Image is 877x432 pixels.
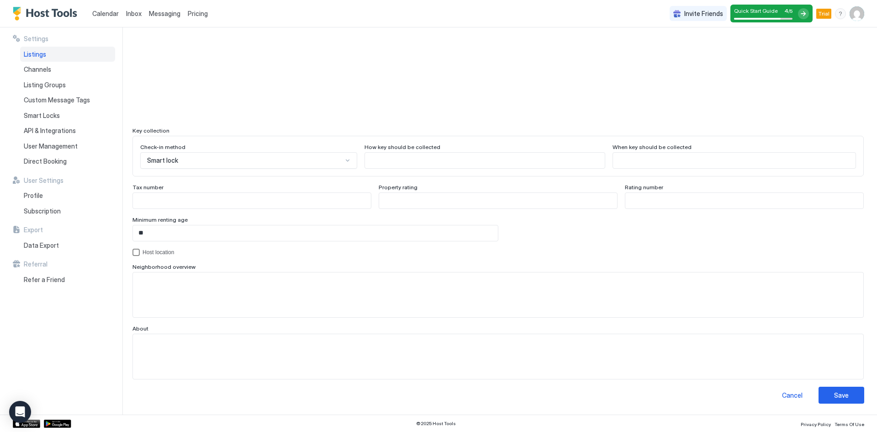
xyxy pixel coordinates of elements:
span: Invite Friends [684,10,723,18]
span: Referral [24,260,48,268]
span: Smart Locks [24,112,60,120]
a: Listings [20,47,115,62]
div: Open Intercom Messenger [9,401,31,423]
a: Messaging [149,9,180,18]
span: Data Export [24,241,59,250]
a: Subscription [20,203,115,219]
div: Host location [143,249,864,256]
input: Input Field [613,153,856,168]
span: Profile [24,192,43,200]
span: Messaging [149,10,180,17]
span: Export [24,226,43,234]
span: Listing Groups [24,81,66,89]
span: Rating number [625,184,663,191]
a: Profile [20,188,115,203]
div: menu [835,8,846,19]
span: How key should be collected [365,144,440,150]
span: Tax number [132,184,164,191]
textarea: Input Field [133,272,863,317]
a: User Management [20,139,115,154]
span: Minimum renting age [132,216,188,223]
a: Channels [20,62,115,77]
div: hostLocation [132,249,864,256]
span: Key collection [132,127,169,134]
span: API & Integrations [24,127,76,135]
a: Custom Message Tags [20,92,115,108]
div: Cancel [782,390,803,400]
a: Refer a Friend [20,272,115,288]
a: API & Integrations [20,123,115,139]
span: When key should be collected [613,144,692,150]
span: Pricing [188,10,208,18]
input: Input Field [625,193,863,208]
span: Property rating [379,184,417,191]
button: Save [819,387,864,404]
span: Privacy Policy [801,421,831,427]
span: Quick Start Guide [734,7,778,14]
textarea: Input Field [133,334,863,379]
span: Custom Message Tags [24,96,90,104]
span: User Management [24,142,78,150]
input: Input Field [379,193,617,208]
input: Input Field [365,153,604,168]
span: Direct Booking [24,157,67,165]
span: Refer a Friend [24,276,65,284]
input: Input Field [133,225,498,241]
a: Terms Of Use [835,419,864,428]
a: Inbox [126,9,142,18]
span: User Settings [24,176,63,185]
a: Calendar [92,9,119,18]
span: Inbox [126,10,142,17]
a: Direct Booking [20,154,115,169]
span: Smart lock [147,156,178,165]
a: Listing Groups [20,77,115,93]
span: Settings [24,35,48,43]
span: Terms Of Use [835,421,864,427]
span: / 5 [788,8,792,14]
a: Google Play Store [44,420,71,428]
span: Listings [24,50,46,59]
span: 4 [784,7,788,14]
iframe: Property location map [132,3,864,120]
span: Neighborhood overview [132,263,195,270]
span: Channels [24,65,51,74]
span: Check-in method [140,144,185,150]
a: Host Tools Logo [13,7,81,21]
div: Save [834,390,849,400]
a: Smart Locks [20,108,115,123]
a: Privacy Policy [801,419,831,428]
span: © 2025 Host Tools [416,421,456,427]
a: App Store [13,420,40,428]
span: Calendar [92,10,119,17]
a: Data Export [20,238,115,253]
span: About [132,325,148,332]
div: User profile [850,6,864,21]
span: Subscription [24,207,61,215]
button: Cancel [769,387,815,404]
span: Trial [818,10,829,18]
input: Input Field [133,193,371,208]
